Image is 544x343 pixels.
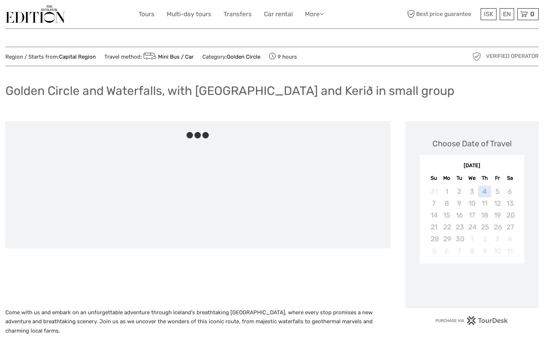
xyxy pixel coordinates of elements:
div: Not available Monday, October 6th, 2025 [440,245,453,257]
div: Not available Tuesday, September 16th, 2025 [453,209,466,221]
img: verified_operator_grey_128.png [471,51,482,62]
div: Not available Thursday, September 4th, 2025 [478,186,491,197]
img: PurchaseViaTourDesk.png [435,316,508,325]
a: Golden Circle [227,54,260,60]
a: Tours [139,9,154,19]
div: Not available Friday, September 26th, 2025 [491,221,504,233]
div: Not available Sunday, September 28th, 2025 [428,233,440,245]
div: Not available Saturday, September 20th, 2025 [504,209,516,221]
div: Not available Friday, October 10th, 2025 [491,245,504,257]
div: Not available Saturday, September 27th, 2025 [504,221,516,233]
a: Car rental [264,9,293,19]
div: Not available Saturday, October 4th, 2025 [504,233,516,245]
div: month 2025-09 [422,186,522,257]
div: Loading... [470,282,475,287]
div: Not available Tuesday, September 23rd, 2025 [453,221,466,233]
span: Category: [202,53,260,61]
div: Not available Tuesday, September 9th, 2025 [453,197,466,209]
div: Not available Monday, September 1st, 2025 [440,186,453,197]
div: Not available Wednesday, October 1st, 2025 [466,233,478,245]
span: Travel method: [104,51,194,61]
div: Sa [504,173,516,183]
div: Not available Sunday, September 14th, 2025 [428,209,440,221]
div: Th [478,173,491,183]
div: [DATE] [420,162,524,170]
span: 9 hours [269,51,297,61]
div: Not available Thursday, October 9th, 2025 [478,245,491,257]
div: Not available Wednesday, September 3rd, 2025 [466,186,478,197]
div: Not available Thursday, September 18th, 2025 [478,209,491,221]
div: Not available Saturday, September 13th, 2025 [504,197,516,209]
div: Not available Wednesday, September 17th, 2025 [466,209,478,221]
div: Not available Monday, September 8th, 2025 [440,197,453,209]
div: Not available Saturday, October 11th, 2025 [504,245,516,257]
div: Su [428,173,440,183]
div: Not available Sunday, September 7th, 2025 [428,197,440,209]
div: Not available Saturday, September 6th, 2025 [504,186,516,197]
div: Not available Tuesday, September 30th, 2025 [453,233,466,245]
div: Not available Monday, September 29th, 2025 [440,233,453,245]
div: Not available Tuesday, September 2nd, 2025 [453,186,466,197]
div: Not available Wednesday, October 8th, 2025 [466,245,478,257]
div: Not available Thursday, October 2nd, 2025 [478,233,491,245]
a: Mini Bus / Car [142,54,194,60]
div: Not available Monday, September 15th, 2025 [440,209,453,221]
img: The Reykjavík Edition [5,5,65,23]
div: Not available Tuesday, October 7th, 2025 [453,245,466,257]
div: Not available Sunday, August 31st, 2025 [428,186,440,197]
div: Not available Wednesday, September 10th, 2025 [466,197,478,209]
div: Not available Sunday, October 5th, 2025 [428,245,440,257]
a: Transfers [224,9,252,19]
p: Come with us and embark on an unforgettable adventure through Iceland's breathtaking [GEOGRAPHIC_... [5,308,390,336]
div: Not available Friday, September 12th, 2025 [491,197,504,209]
div: Fr [491,173,504,183]
div: Not available Friday, October 3rd, 2025 [491,233,504,245]
span: Best price guarantee [405,8,479,20]
a: Capital Region [59,54,96,60]
a: Multi-day tours [167,9,211,19]
span: Region / Starts from: [5,53,96,61]
div: Not available Friday, September 5th, 2025 [491,186,504,197]
span: ISK [484,10,493,18]
div: Choose Date of Travel [432,138,512,149]
h1: Golden Circle and Waterfalls, with [GEOGRAPHIC_DATA] and Kerið in small group [5,83,454,98]
div: Mo [440,173,453,183]
div: Not available Sunday, September 21st, 2025 [428,221,440,233]
div: Not available Friday, September 19th, 2025 [491,209,504,221]
div: EN [500,8,514,20]
div: We [466,173,478,183]
div: Not available Thursday, September 25th, 2025 [478,221,491,233]
a: More [305,9,324,19]
span: 0 [529,10,535,18]
div: Not available Wednesday, September 24th, 2025 [466,221,478,233]
div: Not available Monday, September 22nd, 2025 [440,221,453,233]
div: Not available Thursday, September 11th, 2025 [478,197,491,209]
span: Verified Operator [486,52,539,60]
div: Tu [453,173,466,183]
